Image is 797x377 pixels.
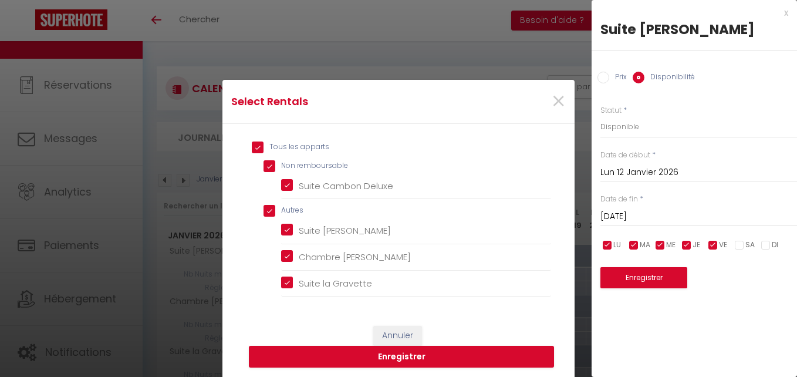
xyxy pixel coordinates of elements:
[600,194,638,205] label: Date de fin
[373,326,422,346] button: Annuler
[551,84,566,119] span: ×
[644,72,695,85] label: Disponibilité
[609,72,627,85] label: Prix
[693,240,700,251] span: JE
[600,20,788,39] div: Suite [PERSON_NAME]
[299,180,393,192] span: Suite Cambon Deluxe
[613,240,621,251] span: LU
[719,240,727,251] span: VE
[745,240,755,251] span: SA
[592,6,788,20] div: x
[600,150,650,161] label: Date de début
[551,89,566,115] button: Close
[231,93,449,110] h4: Select Rentals
[600,105,622,116] label: Statut
[772,240,778,251] span: DI
[600,267,687,288] button: Enregistrer
[666,240,676,251] span: ME
[249,346,554,368] button: Enregistrer
[640,240,650,251] span: MA
[299,277,372,290] span: Suite la Gravette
